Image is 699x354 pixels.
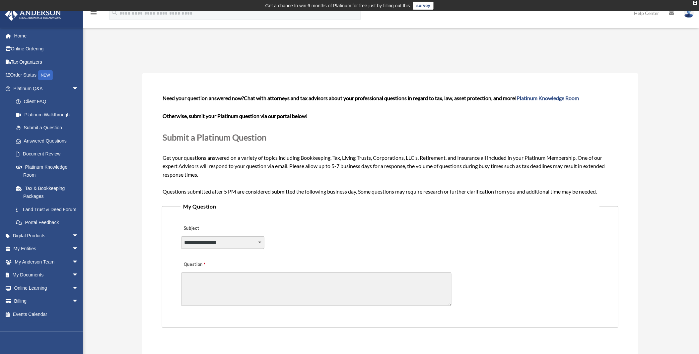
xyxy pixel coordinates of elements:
[72,242,85,256] span: arrow_drop_down
[163,132,266,142] span: Submit a Platinum Question
[5,242,89,256] a: My Entitiesarrow_drop_down
[5,229,89,242] a: Digital Productsarrow_drop_down
[72,255,85,269] span: arrow_drop_down
[90,9,98,17] i: menu
[5,29,89,42] a: Home
[9,203,89,216] a: Land Trust & Deed Forum
[684,8,694,18] img: User Pic
[517,95,579,101] a: Platinum Knowledge Room
[90,12,98,17] a: menu
[5,82,89,95] a: Platinum Q&Aarrow_drop_down
[72,82,85,95] span: arrow_drop_down
[72,229,85,243] span: arrow_drop_down
[9,147,89,161] a: Document Review
[5,42,89,56] a: Online Ordering
[72,281,85,295] span: arrow_drop_down
[9,121,85,135] a: Submit a Question
[72,268,85,282] span: arrow_drop_down
[9,95,89,108] a: Client FAQ
[9,108,89,121] a: Platinum Walkthrough
[9,182,89,203] a: Tax & Bookkeeping Packages
[3,8,63,21] img: Anderson Advisors Platinum Portal
[9,160,89,182] a: Platinum Knowledge Room
[9,134,89,147] a: Answered Questions
[163,95,617,195] span: Get your questions answered on a variety of topics including Bookkeeping, Tax, Living Trusts, Cor...
[5,281,89,295] a: Online Learningarrow_drop_down
[413,2,434,10] a: survey
[244,95,579,101] span: Chat with attorneys and tax advisors about your professional questions in regard to tax, law, ass...
[38,70,53,80] div: NEW
[111,9,118,16] i: search
[5,268,89,282] a: My Documentsarrow_drop_down
[72,295,85,308] span: arrow_drop_down
[163,113,308,119] b: Otherwise, submit your Platinum question via our portal below!
[5,69,89,82] a: Order StatusNEW
[181,260,233,269] label: Question
[5,55,89,69] a: Tax Organizers
[5,295,89,308] a: Billingarrow_drop_down
[693,1,697,5] div: close
[180,202,599,211] legend: My Question
[5,255,89,268] a: My Anderson Teamarrow_drop_down
[9,216,89,229] a: Portal Feedback
[265,2,410,10] div: Get a chance to win 6 months of Platinum for free just by filling out this
[163,95,244,101] span: Need your question answered now?
[181,224,244,233] label: Subject
[5,308,89,321] a: Events Calendar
